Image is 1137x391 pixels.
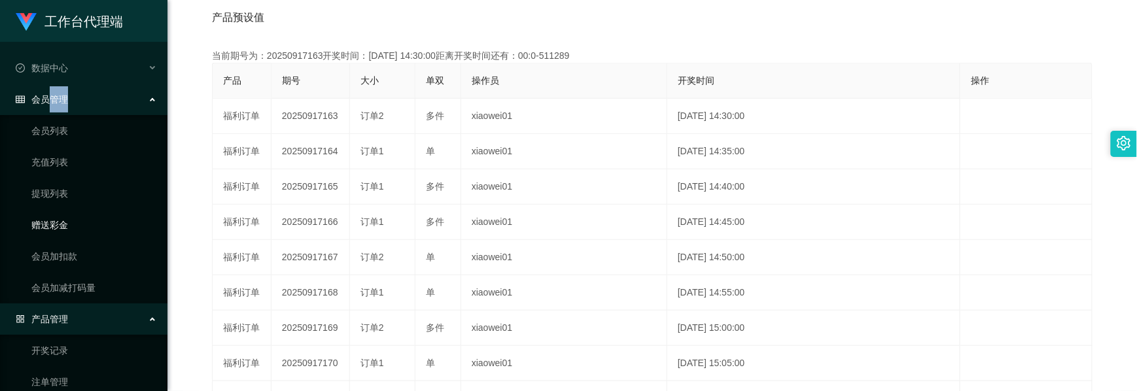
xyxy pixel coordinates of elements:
td: xiaowei01 [461,205,667,240]
span: 期号 [282,75,300,86]
i: 图标: check-circle-o [16,63,25,73]
td: xiaowei01 [461,99,667,134]
td: 20250917163 [271,99,350,134]
span: 订单1 [360,181,384,192]
span: 订单1 [360,216,384,227]
td: 福利订单 [213,205,271,240]
td: [DATE] 14:45:00 [667,205,960,240]
a: 充值列表 [31,149,157,175]
a: 提现列表 [31,180,157,207]
td: 20250917166 [271,205,350,240]
span: 数据中心 [16,63,68,73]
a: 赠送彩金 [31,212,157,238]
td: 20250917168 [271,275,350,311]
td: 福利订单 [213,240,271,275]
td: 福利订单 [213,275,271,311]
i: 图标: table [16,95,25,104]
td: [DATE] 15:00:00 [667,311,960,346]
a: 会员列表 [31,118,157,144]
span: 单 [426,252,435,262]
td: 福利订单 [213,346,271,381]
td: 20250917165 [271,169,350,205]
a: 会员加减打码量 [31,275,157,301]
span: 产品预设值 [212,10,264,25]
td: [DATE] 14:55:00 [667,275,960,311]
td: 福利订单 [213,99,271,134]
span: 产品 [223,75,241,86]
td: 20250917169 [271,311,350,346]
span: 会员管理 [16,94,68,105]
span: 操作 [971,75,989,86]
td: 20250917164 [271,134,350,169]
span: 订单2 [360,322,384,333]
h1: 工作台代理端 [44,1,123,42]
td: xiaowei01 [461,311,667,346]
span: 单双 [426,75,444,86]
span: 操作员 [472,75,499,86]
td: 福利订单 [213,169,271,205]
td: 福利订单 [213,134,271,169]
td: xiaowei01 [461,134,667,169]
td: [DATE] 15:05:00 [667,346,960,381]
td: [DATE] 14:50:00 [667,240,960,275]
td: xiaowei01 [461,240,667,275]
a: 开奖记录 [31,337,157,364]
span: 多件 [426,110,444,121]
a: 会员加扣款 [31,243,157,269]
span: 订单1 [360,287,384,297]
span: 多件 [426,216,444,227]
a: 工作台代理端 [16,16,123,26]
td: [DATE] 14:35:00 [667,134,960,169]
span: 单 [426,287,435,297]
span: 单 [426,146,435,156]
span: 多件 [426,322,444,333]
td: xiaowei01 [461,169,667,205]
td: 20250917167 [271,240,350,275]
span: 订单1 [360,358,384,368]
td: xiaowei01 [461,275,667,311]
td: 福利订单 [213,311,271,346]
img: logo.9652507e.png [16,13,37,31]
i: 图标: appstore-o [16,314,25,324]
td: 20250917170 [271,346,350,381]
div: 当前期号为：20250917163开奖时间：[DATE] 14:30:00距离开奖时间还有：00:0-511289 [212,49,1093,63]
td: [DATE] 14:30:00 [667,99,960,134]
span: 开奖时间 [678,75,714,86]
span: 大小 [360,75,379,86]
span: 产品管理 [16,314,68,324]
span: 订单1 [360,146,384,156]
i: 图标: setting [1117,136,1131,150]
span: 单 [426,358,435,368]
span: 订单2 [360,252,384,262]
td: [DATE] 14:40:00 [667,169,960,205]
span: 订单2 [360,110,384,121]
span: 多件 [426,181,444,192]
td: xiaowei01 [461,346,667,381]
